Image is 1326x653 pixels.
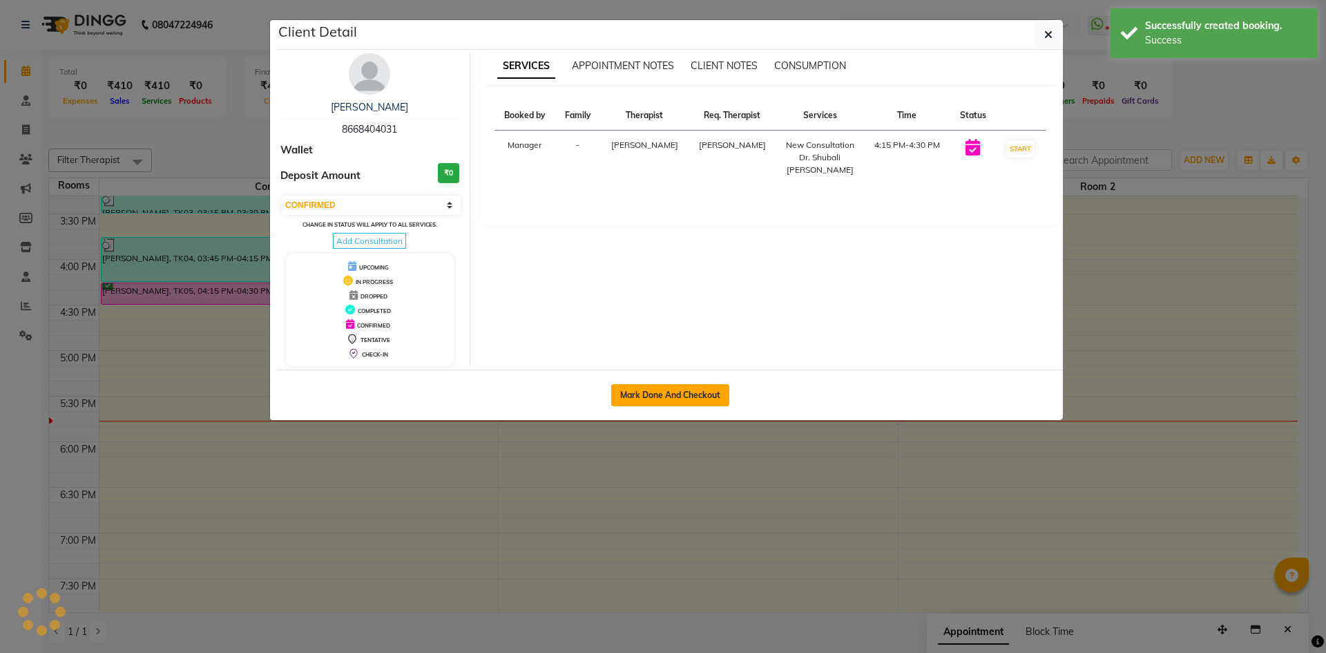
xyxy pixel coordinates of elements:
[950,101,995,131] th: Status
[356,278,393,285] span: IN PROGRESS
[691,59,758,72] span: CLIENT NOTES
[497,54,555,79] span: SERVICES
[864,131,950,185] td: 4:15 PM-4:30 PM
[494,101,555,131] th: Booked by
[278,21,357,42] h5: Client Detail
[357,322,390,329] span: CONFIRMED
[689,101,776,131] th: Req. Therapist
[774,59,846,72] span: CONSUMPTION
[785,139,855,176] div: New Consultation Dr. Shubali [PERSON_NAME]
[699,140,766,150] span: [PERSON_NAME]
[776,101,863,131] th: Services
[362,351,388,358] span: CHECK-IN
[600,101,688,131] th: Therapist
[1006,140,1035,158] button: START
[302,221,437,228] small: Change in status will apply to all services.
[280,142,313,158] span: Wallet
[611,140,678,150] span: [PERSON_NAME]
[611,384,729,406] button: Mark Done And Checkout
[555,131,600,185] td: -
[572,59,674,72] span: APPOINTMENT NOTES
[864,101,950,131] th: Time
[1145,19,1307,33] div: Successfully created booking.
[331,101,408,113] a: [PERSON_NAME]
[361,337,390,343] span: TENTATIVE
[438,163,459,183] h3: ₹0
[555,101,600,131] th: Family
[349,53,390,95] img: avatar
[342,123,397,135] span: 8668404031
[358,307,391,314] span: COMPLETED
[333,233,406,249] span: Add Consultation
[494,131,555,185] td: Manager
[280,168,361,184] span: Deposit Amount
[361,293,387,300] span: DROPPED
[1145,33,1307,48] div: Success
[359,264,389,271] span: UPCOMING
